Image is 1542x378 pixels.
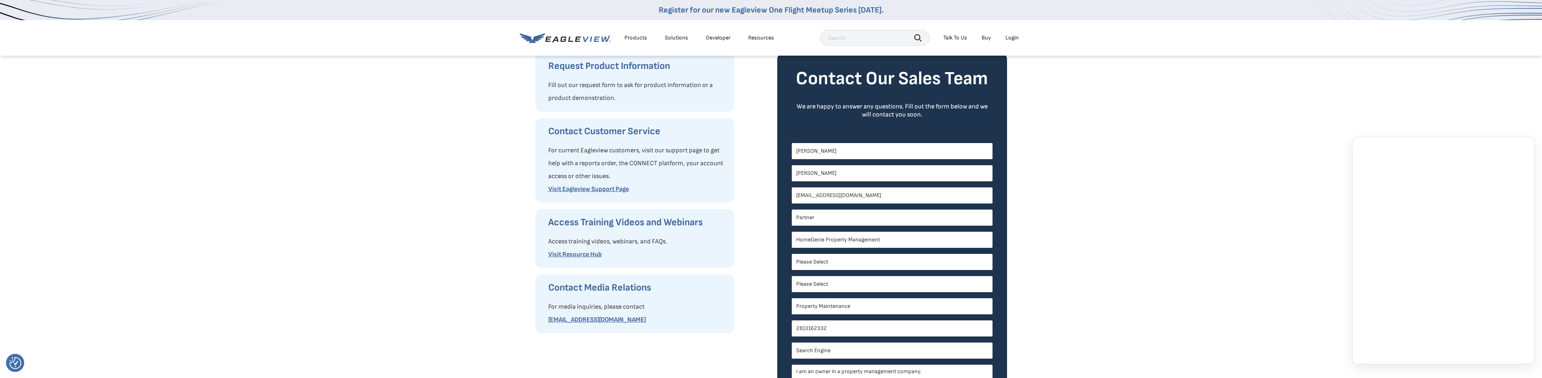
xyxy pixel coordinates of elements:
[548,144,726,183] p: For current Eagleview customers, visit our support page to get help with a reports order, the CON...
[548,185,629,193] a: Visit Eagleview Support Page
[548,316,646,324] a: [EMAIL_ADDRESS][DOMAIN_NAME]
[548,79,726,105] p: Fill out our request form to ask for product information or a product demonstration.
[548,301,726,314] p: For media inquiries, please contact
[792,103,993,119] div: We are happy to answer any questions. Fill out the form below and we will contact you soon.
[659,5,884,15] a: Register for our new Eagleview One Flight Meetup Series [DATE].
[9,357,21,369] img: Revisit consent button
[1005,34,1019,42] div: Login
[748,34,774,42] div: Resources
[982,34,991,42] a: Buy
[665,34,688,42] div: Solutions
[548,60,726,73] h3: Request Product Information
[548,235,726,248] p: Access training videos, webinars, and FAQs.
[624,34,647,42] div: Products
[796,68,988,90] strong: Contact Our Sales Team
[548,251,602,258] a: Visit Resource Hub
[548,281,726,294] h3: Contact Media Relations
[706,34,730,42] a: Developer
[820,30,930,46] input: Search
[548,125,726,138] h3: Contact Customer Service
[548,216,726,229] h3: Access Training Videos and Webinars
[943,34,967,42] div: Talk To Us
[9,357,21,369] button: Consent Preferences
